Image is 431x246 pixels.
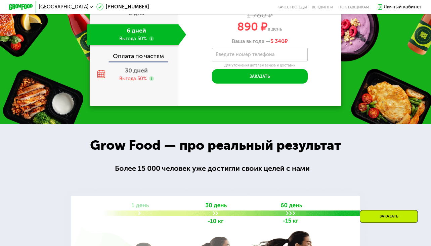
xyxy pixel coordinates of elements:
[178,12,341,18] div: 1 780 ₽
[212,69,308,84] button: Заказать
[216,53,275,56] label: Введите номер телефона
[270,38,288,45] span: ₽
[212,63,308,68] div: Для уточнения деталей заказа и доставки
[360,210,418,223] div: Заказать
[125,67,148,74] span: 30 дней
[39,5,88,9] span: [GEOGRAPHIC_DATA]
[338,5,369,9] div: поставщикам
[129,9,144,17] span: 2 дня
[277,5,307,9] a: Качество еды
[312,5,333,9] a: Вендинги
[270,38,285,44] span: 5 340
[115,163,316,174] div: Более 15 000 человек уже достигли своих целей с нами
[384,3,422,10] div: Личный кабинет
[178,38,341,45] div: Ваша выгода —
[96,3,149,10] a: [PHONE_NUMBER]
[80,135,351,156] div: Grow Food — про реальный результат
[268,26,282,32] span: в день
[237,20,268,34] span: 890 ₽
[90,48,178,61] div: Оплата по частям
[119,76,147,82] div: Выгода 50%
